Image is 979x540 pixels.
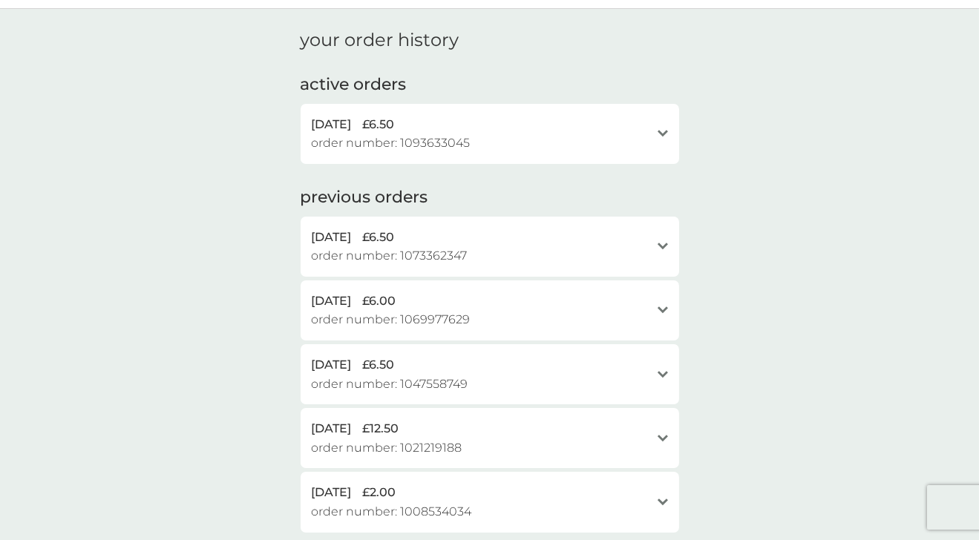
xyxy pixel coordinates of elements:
[301,30,459,51] h1: your order history
[312,438,462,458] span: order number: 1021219188
[363,355,395,375] span: £6.50
[312,310,471,329] span: order number: 1069977629
[363,419,399,438] span: £12.50
[312,419,352,438] span: [DATE]
[363,292,396,311] span: £6.00
[301,186,428,209] h2: previous orders
[312,292,352,311] span: [DATE]
[363,483,396,502] span: £2.00
[301,73,407,96] h2: active orders
[312,375,468,394] span: order number: 1047558749
[312,115,352,134] span: [DATE]
[312,355,352,375] span: [DATE]
[363,228,395,247] span: £6.50
[312,134,471,153] span: order number: 1093633045
[312,483,352,502] span: [DATE]
[363,115,395,134] span: £6.50
[312,228,352,247] span: [DATE]
[312,502,472,521] span: order number: 1008534034
[312,246,468,266] span: order number: 1073362347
